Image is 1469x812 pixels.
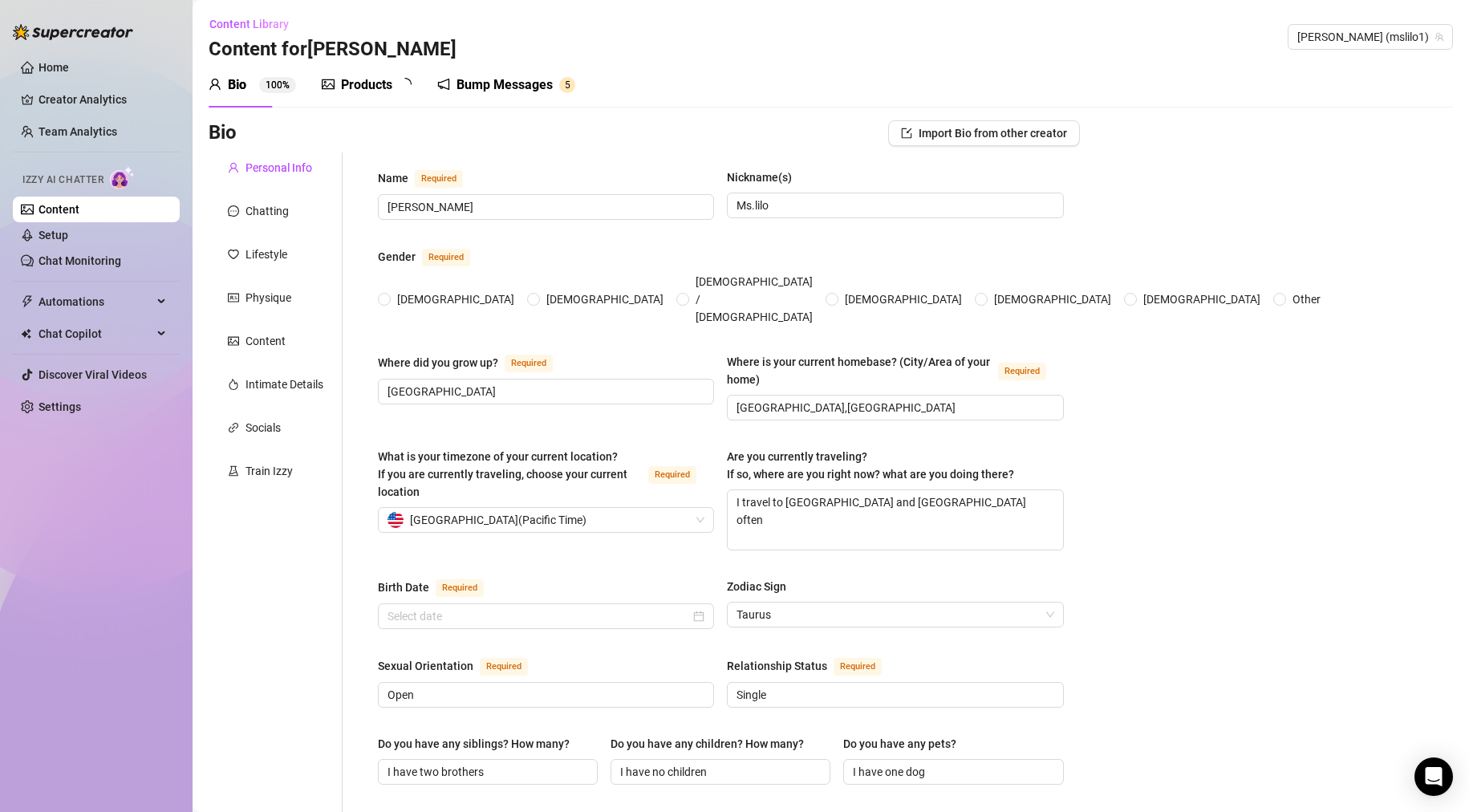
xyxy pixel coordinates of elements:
img: AI Chatter [110,166,135,189]
span: What is your timezone of your current location? If you are currently traveling, choose your curre... [378,450,627,498]
input: Nickname(s) [737,197,1050,214]
div: Physique [246,289,291,307]
span: [DEMOGRAPHIC_DATA] [391,290,521,308]
div: Relationship Status [727,657,827,675]
input: Birth Date [388,607,690,625]
span: Required [415,170,463,188]
div: Products [341,75,392,95]
span: Other [1286,290,1327,308]
div: Open Intercom Messenger [1414,757,1453,796]
span: Required [505,355,553,372]
label: Do you have any siblings? How many? [378,735,581,753]
label: Nickname(s) [727,168,803,186]
img: us [388,512,404,528]
span: experiment [228,465,239,477]
label: Relationship Status [727,656,899,676]
div: Socials [246,419,281,436]
label: Birth Date [378,578,501,597]
textarea: I travel to [GEOGRAPHIC_DATA] and [GEOGRAPHIC_DATA] often [728,490,1062,550]
a: Chat Monitoring [39,254,121,267]
div: Birth Date [378,579,429,596]
img: Chat Copilot [21,328,31,339]
input: Do you have any siblings? How many? [388,763,585,781]
div: Do you have any siblings? How many? [378,735,570,753]
span: Chat Copilot [39,321,152,347]
div: Train Izzy [246,462,293,480]
div: Bump Messages [457,75,553,95]
label: Sexual Orientation [378,656,546,676]
span: [DEMOGRAPHIC_DATA] [988,290,1118,308]
span: Izzy AI Chatter [22,173,103,188]
span: Required [834,658,882,676]
span: Required [422,249,470,266]
span: user [228,162,239,173]
span: 5 [565,79,570,91]
a: Discover Viral Videos [39,368,147,381]
div: Zodiac Sign [727,578,786,595]
img: logo-BBDzfeDw.svg [13,24,133,40]
span: idcard [228,292,239,303]
input: Where is your current homebase? (City/Area of your home) [737,399,1050,416]
span: link [228,422,239,433]
span: Automations [39,289,152,315]
h3: Content for [PERSON_NAME] [209,37,457,63]
input: Relationship Status [737,686,1050,704]
label: Where is your current homebase? (City/Area of your home) [727,353,1063,388]
input: Do you have any pets? [853,763,1050,781]
div: Lifestyle [246,246,287,263]
span: Required [998,363,1046,380]
span: import [901,128,912,139]
button: Content Library [209,11,302,37]
label: Gender [378,247,488,266]
label: Do you have any pets? [843,735,968,753]
span: notification [437,78,450,91]
label: Zodiac Sign [727,578,797,595]
span: message [228,205,239,217]
input: Where did you grow up? [388,383,701,400]
span: fire [228,379,239,390]
div: Sexual Orientation [378,657,473,675]
div: Personal Info [246,159,312,177]
div: Gender [378,248,416,266]
span: picture [322,78,335,91]
a: Creator Analytics [39,87,167,112]
div: Name [378,169,408,187]
input: Name [388,198,701,216]
div: Intimate Details [246,376,323,393]
label: Name [378,168,481,188]
sup: 5 [559,77,575,93]
a: Settings [39,400,81,413]
div: Where did you grow up? [378,354,498,371]
input: Do you have any children? How many? [620,763,818,781]
label: Do you have any children? How many? [611,735,815,753]
div: Bio [228,75,246,95]
div: Nickname(s) [727,168,792,186]
label: Where did you grow up? [378,353,570,372]
span: heart [228,249,239,260]
span: [DEMOGRAPHIC_DATA] [540,290,670,308]
span: [GEOGRAPHIC_DATA] ( Pacific Time ) [410,508,586,532]
input: Sexual Orientation [388,686,701,704]
sup: 100% [259,77,296,93]
span: Import Bio from other creator [919,127,1067,140]
a: Setup [39,229,68,242]
span: Are you currently traveling? If so, where are you right now? what are you doing there? [727,450,1014,481]
span: [DEMOGRAPHIC_DATA] / [DEMOGRAPHIC_DATA] [689,273,819,326]
div: Where is your current homebase? (City/Area of your home) [727,353,991,388]
span: lola (mslilo1) [1297,25,1443,49]
div: Do you have any children? How many? [611,735,804,753]
span: [DEMOGRAPHIC_DATA] [1137,290,1267,308]
span: thunderbolt [21,295,34,308]
span: Content Library [209,18,289,30]
a: Team Analytics [39,125,117,138]
span: Taurus [737,603,1053,627]
div: Chatting [246,202,289,220]
h3: Bio [209,120,237,146]
span: picture [228,335,239,347]
span: [DEMOGRAPHIC_DATA] [838,290,968,308]
a: Content [39,203,79,216]
span: team [1435,32,1444,42]
div: Do you have any pets? [843,735,956,753]
span: Required [648,466,696,484]
span: loading [397,76,413,92]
